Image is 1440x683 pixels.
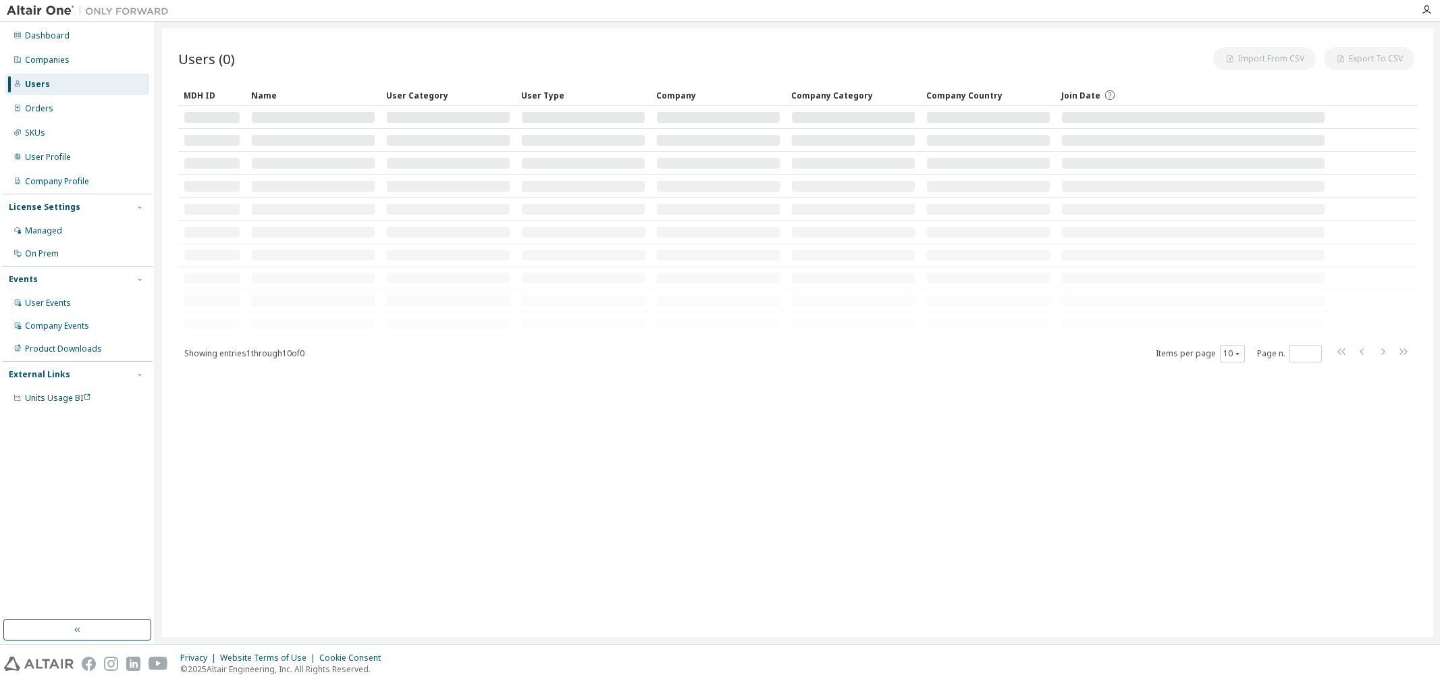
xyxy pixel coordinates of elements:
[25,248,59,259] div: On Prem
[149,657,168,671] img: youtube.svg
[25,55,70,65] div: Companies
[9,369,70,380] div: External Links
[25,79,50,90] div: Users
[1156,345,1245,362] span: Items per page
[9,202,80,213] div: License Settings
[386,84,510,106] div: User Category
[178,49,235,68] span: Users (0)
[25,344,102,354] div: Product Downloads
[4,657,74,671] img: altair_logo.svg
[184,348,304,359] span: Showing entries 1 through 10 of 0
[1061,90,1100,101] span: Join Date
[126,657,140,671] img: linkedin.svg
[25,103,53,114] div: Orders
[25,321,89,331] div: Company Events
[1324,47,1414,70] button: Export To CSV
[1223,348,1242,359] button: 10
[7,4,176,18] img: Altair One
[180,653,220,663] div: Privacy
[25,225,62,236] div: Managed
[25,298,71,308] div: User Events
[25,152,71,163] div: User Profile
[25,176,89,187] div: Company Profile
[791,84,915,106] div: Company Category
[9,274,38,285] div: Events
[1257,345,1322,362] span: Page n.
[25,128,45,138] div: SKUs
[251,84,375,106] div: Name
[1213,47,1316,70] button: Import From CSV
[25,30,70,41] div: Dashboard
[82,657,96,671] img: facebook.svg
[104,657,118,671] img: instagram.svg
[220,653,319,663] div: Website Terms of Use
[1104,89,1116,101] svg: Date when the user was first added or directly signed up. If the user was deleted and later re-ad...
[319,653,389,663] div: Cookie Consent
[521,84,645,106] div: User Type
[926,84,1050,106] div: Company Country
[184,84,240,106] div: MDH ID
[25,392,91,404] span: Units Usage BI
[656,84,780,106] div: Company
[180,663,389,675] p: © 2025 Altair Engineering, Inc. All Rights Reserved.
